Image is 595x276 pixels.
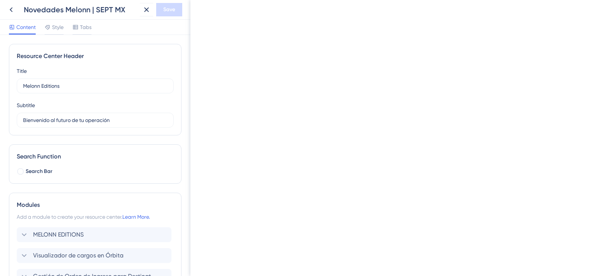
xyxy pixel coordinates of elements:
[163,5,175,14] span: Save
[33,230,84,239] span: MELONN EDITIONS
[17,152,174,161] div: Search Function
[17,52,174,61] div: Resource Center Header
[156,3,182,16] button: Save
[26,167,52,176] span: Search Bar
[17,67,27,76] div: Title
[24,4,137,15] div: Novedades Melonn | SEPT MX
[17,101,35,110] div: Subtitle
[23,116,167,124] input: Description
[17,214,122,220] span: Add a module to create your resource center.
[16,23,36,32] span: Content
[52,23,64,32] span: Style
[17,200,174,209] div: Modules
[17,227,174,242] div: MELONN EDITIONS
[122,214,150,220] a: Learn More.
[80,23,91,32] span: Tabs
[33,251,123,260] span: Visualizador de cargos en Órbita
[23,82,167,90] input: Title
[17,248,174,263] div: Visualizador de cargos en Órbita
